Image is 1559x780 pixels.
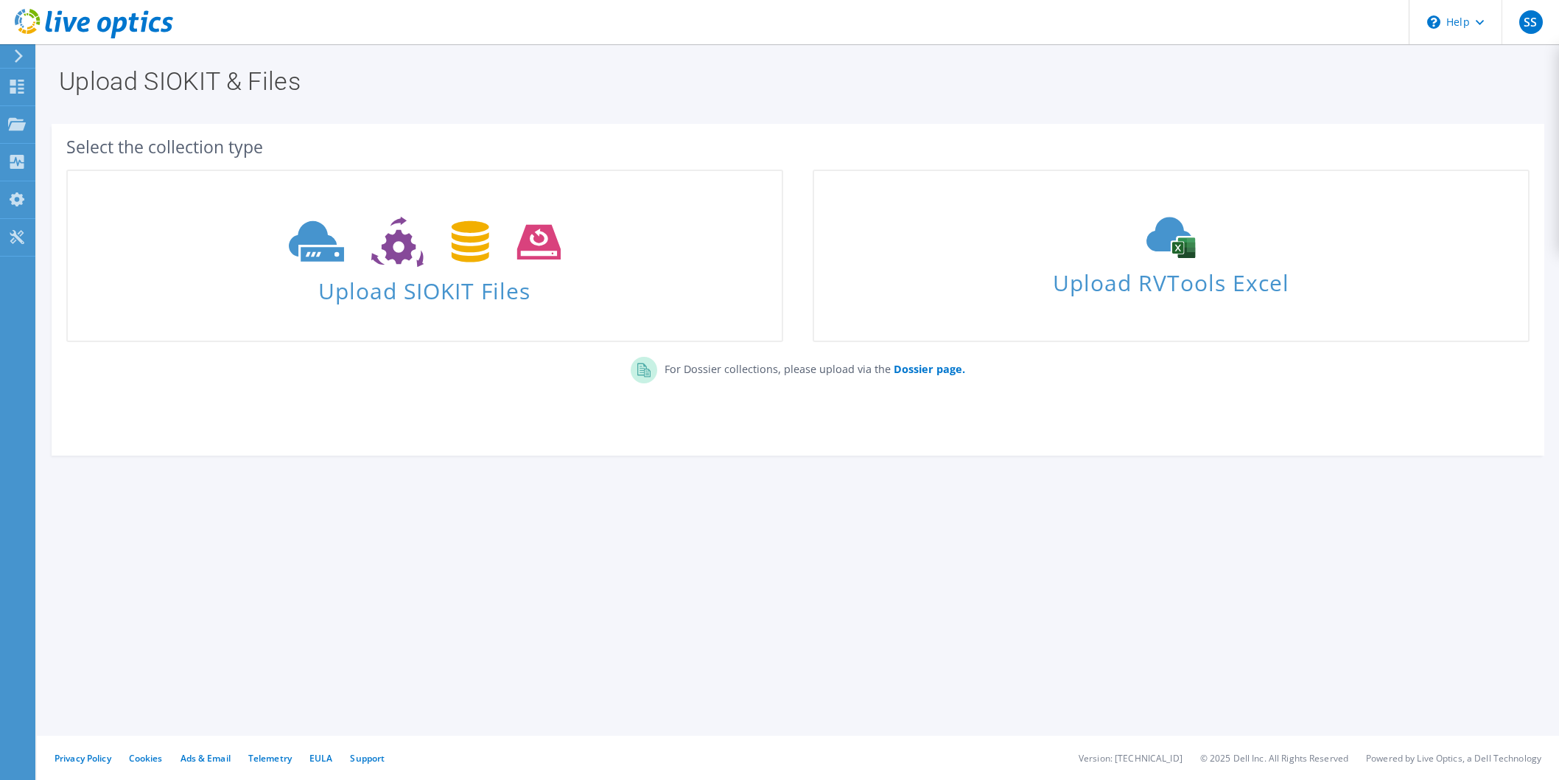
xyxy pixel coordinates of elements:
[1427,15,1440,29] svg: \n
[894,362,965,376] b: Dossier page.
[248,752,292,765] a: Telemetry
[66,170,783,342] a: Upload SIOKIT Files
[1200,752,1348,765] li: © 2025 Dell Inc. All Rights Reserved
[68,271,782,302] span: Upload SIOKIT Files
[657,357,965,377] p: For Dossier collections, please upload via the
[181,752,231,765] a: Ads & Email
[66,139,1530,155] div: Select the collection type
[350,752,385,765] a: Support
[59,69,1530,94] h1: Upload SIOKIT & Files
[1079,752,1183,765] li: Version: [TECHNICAL_ID]
[55,752,111,765] a: Privacy Policy
[309,752,332,765] a: EULA
[1366,752,1541,765] li: Powered by Live Optics, a Dell Technology
[1519,10,1543,34] span: SS
[813,170,1530,342] a: Upload RVTools Excel
[129,752,163,765] a: Cookies
[891,362,965,376] a: Dossier page.
[814,263,1528,295] span: Upload RVTools Excel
